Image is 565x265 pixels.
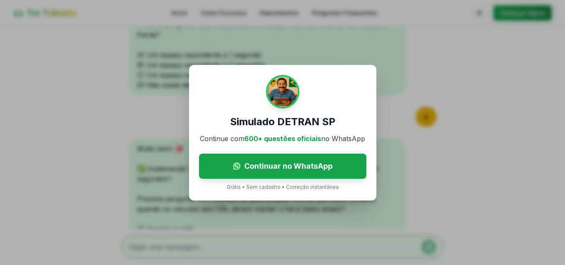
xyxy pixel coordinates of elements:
[244,134,321,143] span: 600+ questões oficiais
[227,184,339,190] p: Grátis • Sem cadastro • Correção instantânea
[230,115,335,129] h3: Simulado DETRAN SP
[199,154,366,179] a: Continuar no WhatsApp
[266,75,299,108] img: Tio Trânsito
[200,134,365,144] p: Continue com no WhatsApp
[244,160,332,172] span: Continuar no WhatsApp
